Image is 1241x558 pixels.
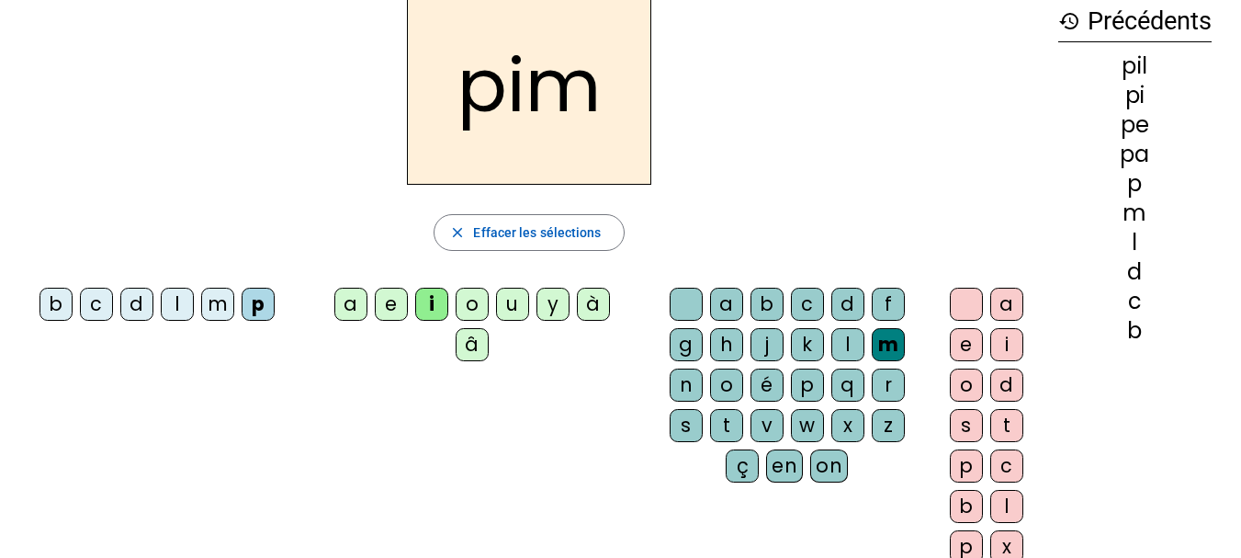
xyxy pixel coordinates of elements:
div: h [710,328,743,361]
div: a [334,288,367,321]
div: p [950,450,983,483]
button: Effacer les sélections [434,214,624,251]
div: b [950,490,983,523]
div: e [950,328,983,361]
div: s [950,409,983,442]
div: o [456,288,489,321]
div: q [831,369,864,402]
div: t [990,409,1023,442]
div: é [750,369,784,402]
mat-icon: history [1058,10,1080,32]
div: pil [1058,55,1212,77]
div: c [791,288,824,321]
div: i [415,288,448,321]
div: c [80,288,113,321]
div: m [1058,202,1212,224]
div: b [750,288,784,321]
div: c [1058,290,1212,313]
div: w [791,409,824,442]
div: i [990,328,1023,361]
div: m [872,328,905,361]
div: v [750,409,784,442]
div: d [990,369,1023,402]
div: pe [1058,114,1212,136]
div: k [791,328,824,361]
div: l [990,490,1023,523]
div: d [120,288,153,321]
div: c [990,450,1023,483]
div: on [810,450,848,483]
div: g [670,328,703,361]
div: â [456,328,489,361]
div: ç [726,450,759,483]
div: p [242,288,275,321]
div: l [1058,232,1212,254]
div: d [831,288,864,321]
h3: Précédents [1058,1,1212,42]
div: p [791,369,824,402]
div: o [710,369,743,402]
div: a [710,288,743,321]
span: Effacer les sélections [473,222,601,244]
div: y [536,288,570,321]
div: o [950,369,983,402]
div: pi [1058,85,1212,107]
div: e [375,288,408,321]
div: s [670,409,703,442]
div: pa [1058,143,1212,165]
div: u [496,288,529,321]
div: n [670,369,703,402]
div: r [872,369,905,402]
div: l [831,328,864,361]
div: t [710,409,743,442]
div: en [766,450,803,483]
mat-icon: close [449,224,466,241]
div: j [750,328,784,361]
div: x [831,409,864,442]
div: b [1058,320,1212,342]
div: z [872,409,905,442]
div: a [990,288,1023,321]
div: m [201,288,234,321]
div: b [39,288,73,321]
div: f [872,288,905,321]
div: p [1058,173,1212,195]
div: à [577,288,610,321]
div: l [161,288,194,321]
div: d [1058,261,1212,283]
